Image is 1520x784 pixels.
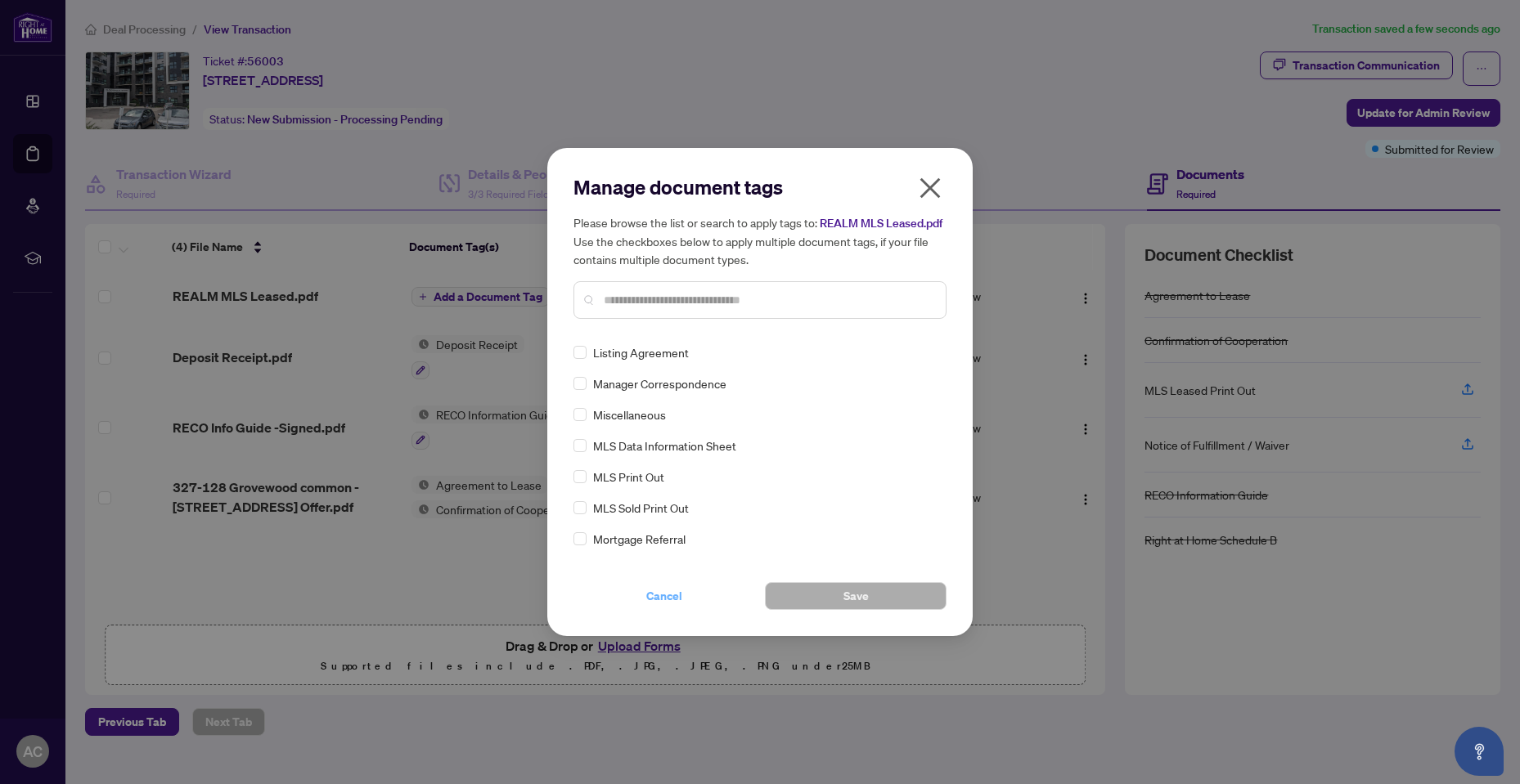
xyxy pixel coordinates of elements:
span: Mortgage Referral [593,530,686,548]
button: Open asap [1455,727,1504,776]
span: Manager Correspondence [593,374,726,392]
span: Cancel [646,583,682,609]
span: MLS Print Out [593,468,664,486]
h5: Please browse the list or search to apply tags to: Use the checkboxes below to apply multiple doc... [573,213,947,268]
button: Save [765,582,947,610]
span: MLS Sold Print Out [593,499,689,517]
span: MLS Data Information Sheet [593,437,736,455]
h2: Manage document tags [573,174,947,200]
span: close [917,175,943,201]
span: Listing Agreement [593,343,689,361]
span: REALM MLS Leased.pdf [820,216,942,231]
span: Miscellaneous [593,405,666,423]
button: Cancel [573,582,755,610]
